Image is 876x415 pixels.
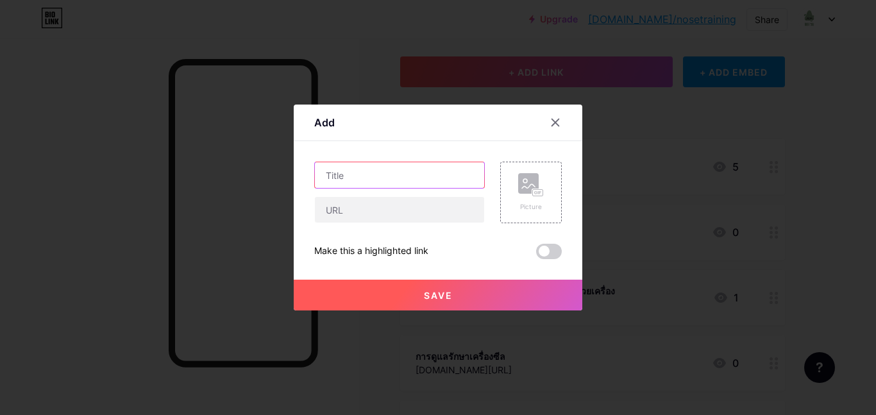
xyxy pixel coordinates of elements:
div: Add [314,115,335,130]
input: URL [315,197,484,223]
button: Save [294,280,582,310]
input: Title [315,162,484,188]
div: Picture [518,202,544,212]
div: Make this a highlighted link [314,244,428,259]
span: Save [424,290,453,301]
